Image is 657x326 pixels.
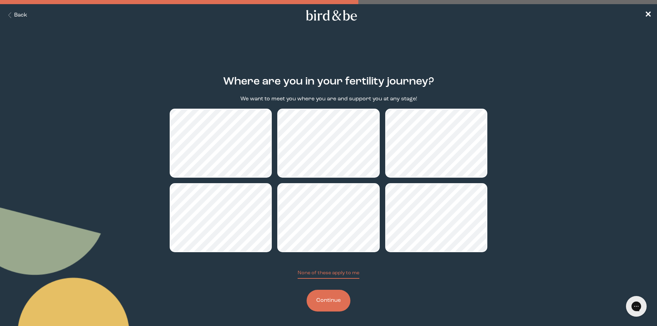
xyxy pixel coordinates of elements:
[223,74,434,90] h2: Where are you in your fertility journey?
[298,269,359,279] button: None of these apply to me
[307,290,350,312] button: Continue
[645,11,651,19] span: ✕
[623,294,650,319] iframe: Gorgias live chat messenger
[645,9,651,21] a: ✕
[6,11,27,19] button: Back Button
[240,95,417,103] p: We want to meet you where you are and support you at any stage!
